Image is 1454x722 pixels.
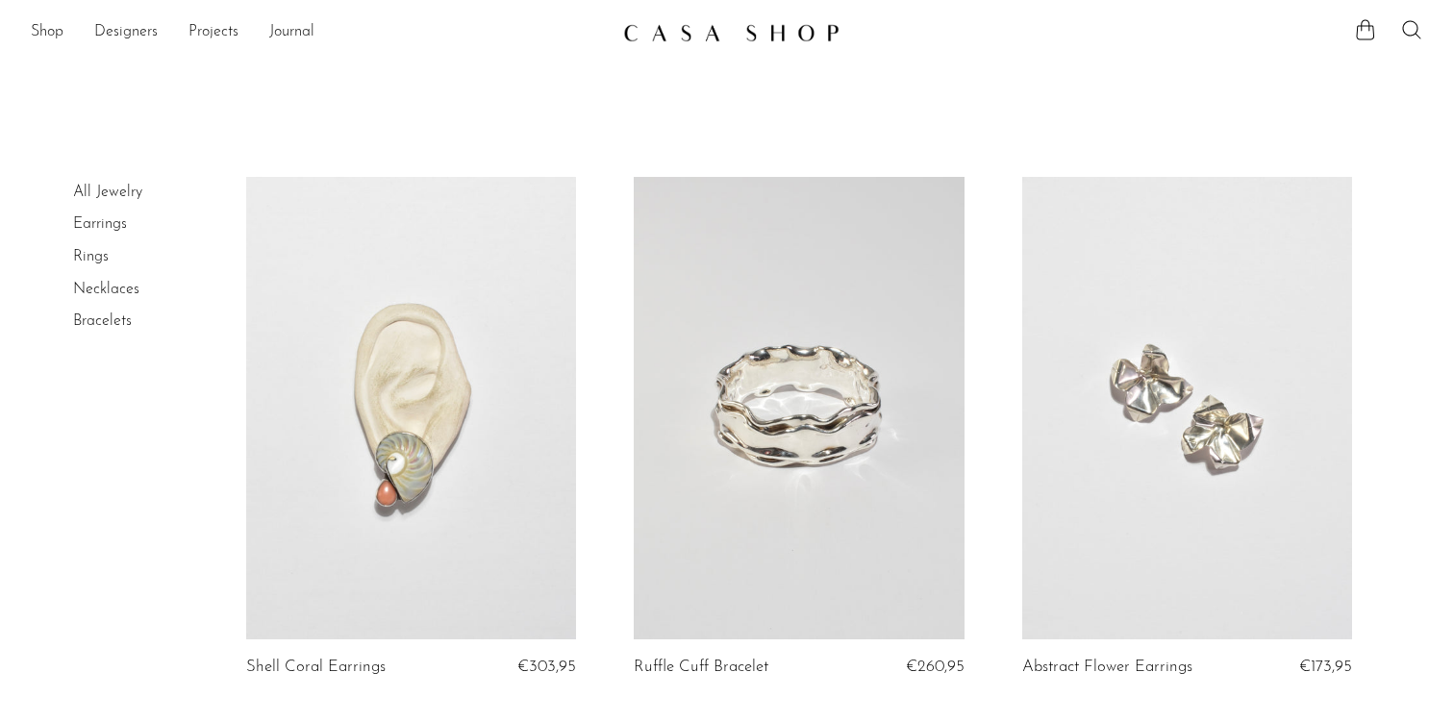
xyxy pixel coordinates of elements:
[73,249,109,264] a: Rings
[94,20,158,45] a: Designers
[31,16,608,49] ul: NEW HEADER MENU
[73,185,142,200] a: All Jewelry
[188,20,238,45] a: Projects
[1299,659,1352,675] span: €173,95
[73,282,139,297] a: Necklaces
[1022,659,1192,676] a: Abstract Flower Earrings
[31,20,63,45] a: Shop
[517,659,576,675] span: €303,95
[246,659,386,676] a: Shell Coral Earrings
[634,659,768,676] a: Ruffle Cuff Bracelet
[269,20,314,45] a: Journal
[73,313,132,329] a: Bracelets
[73,216,127,232] a: Earrings
[906,659,965,675] span: €260,95
[31,16,608,49] nav: Desktop navigation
